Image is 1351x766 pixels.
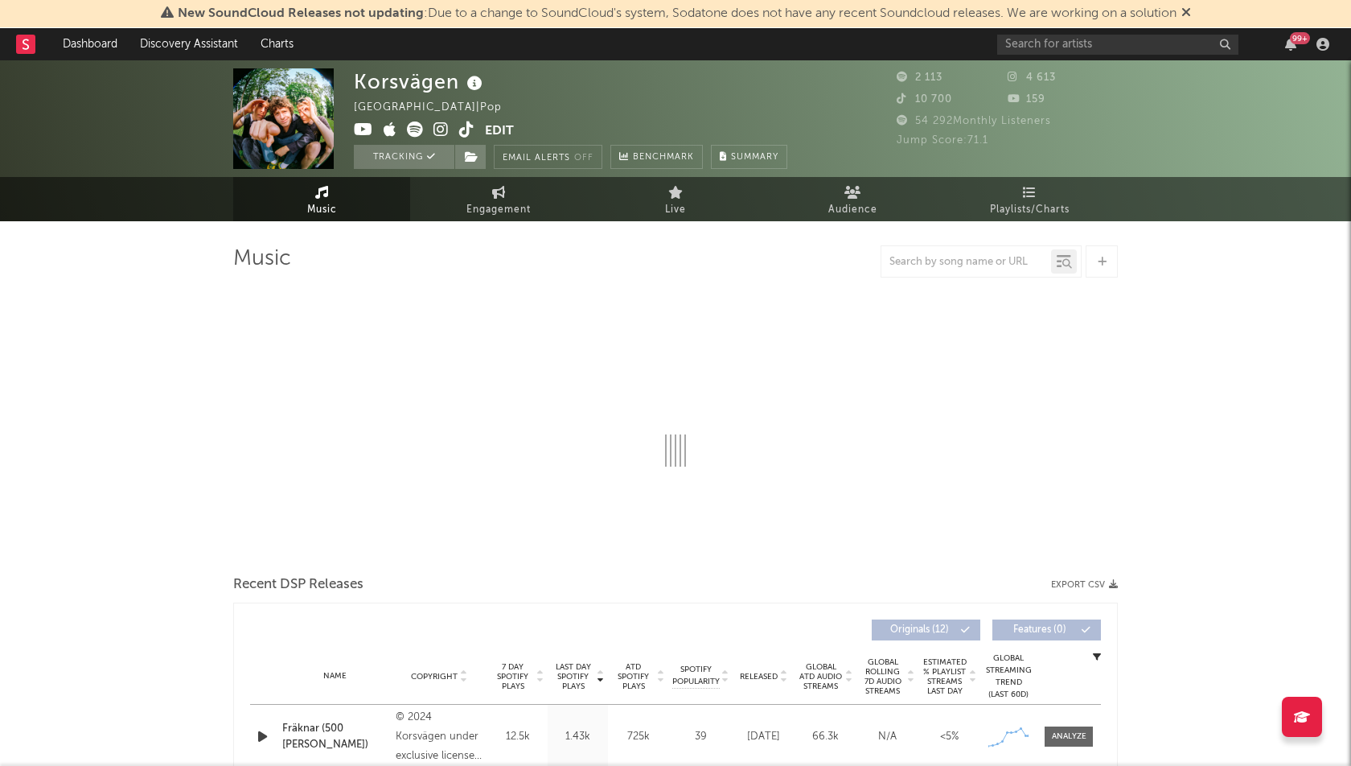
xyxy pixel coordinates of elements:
[711,145,787,169] button: Summary
[282,721,388,752] a: Fräknar (500 [PERSON_NAME])
[233,177,410,221] a: Music
[665,200,686,220] span: Live
[897,94,952,105] span: 10 700
[672,664,720,688] span: Spotify Popularity
[872,620,980,640] button: Originals(12)
[282,670,388,682] div: Name
[672,729,729,745] div: 39
[941,177,1118,221] a: Playlists/Charts
[396,708,483,766] div: © 2024 Korsvägen under exclusive license to Warner Music Sweden AB
[354,98,520,117] div: [GEOGRAPHIC_DATA] | Pop
[828,200,877,220] span: Audience
[992,620,1101,640] button: Features(0)
[1008,72,1056,83] span: 4 613
[612,662,655,691] span: ATD Spotify Plays
[354,145,454,169] button: Tracking
[897,135,988,146] span: Jump Score: 71.1
[922,729,976,745] div: <5%
[897,72,942,83] span: 2 113
[249,28,305,60] a: Charts
[610,145,703,169] a: Benchmark
[233,575,363,595] span: Recent DSP Releases
[764,177,941,221] a: Audience
[633,148,694,167] span: Benchmark
[587,177,764,221] a: Live
[897,116,1051,126] span: 54 292 Monthly Listeners
[178,7,1176,20] span: : Due to a change to SoundCloud's system, Sodatone does not have any recent Soundcloud releases. ...
[494,145,602,169] button: Email AlertsOff
[466,200,531,220] span: Engagement
[491,729,544,745] div: 12.5k
[1181,7,1191,20] span: Dismiss
[860,729,914,745] div: N/A
[997,35,1238,55] input: Search for artists
[731,153,778,162] span: Summary
[410,177,587,221] a: Engagement
[1008,94,1045,105] span: 159
[737,729,790,745] div: [DATE]
[860,657,905,696] span: Global Rolling 7D Audio Streams
[574,154,593,163] em: Off
[990,200,1070,220] span: Playlists/Charts
[307,200,337,220] span: Music
[1290,32,1310,44] div: 99 +
[129,28,249,60] a: Discovery Assistant
[740,672,778,682] span: Released
[799,662,843,691] span: Global ATD Audio Streams
[485,121,514,142] button: Edit
[984,653,1033,701] div: Global Streaming Trend (Last 60D)
[411,672,458,682] span: Copyright
[612,729,664,745] div: 725k
[552,662,594,691] span: Last Day Spotify Plays
[354,68,487,95] div: Korsvägen
[552,729,604,745] div: 1.43k
[799,729,852,745] div: 66.3k
[882,625,956,635] span: Originals ( 12 )
[1051,580,1118,590] button: Export CSV
[178,7,424,20] span: New SoundCloud Releases not updating
[922,657,967,696] span: Estimated % Playlist Streams Last Day
[1285,38,1296,51] button: 99+
[51,28,129,60] a: Dashboard
[881,256,1051,269] input: Search by song name or URL
[1003,625,1077,635] span: Features ( 0 )
[491,662,534,691] span: 7 Day Spotify Plays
